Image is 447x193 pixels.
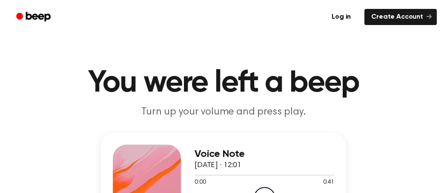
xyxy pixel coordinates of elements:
[364,9,437,25] a: Create Account
[323,7,359,27] a: Log in
[323,178,334,187] span: 0:41
[195,148,334,160] h3: Voice Note
[60,105,387,119] p: Turn up your volume and press play.
[195,178,206,187] span: 0:00
[10,68,437,98] h1: You were left a beep
[195,162,241,169] span: [DATE] · 12:01
[10,9,58,25] a: Beep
